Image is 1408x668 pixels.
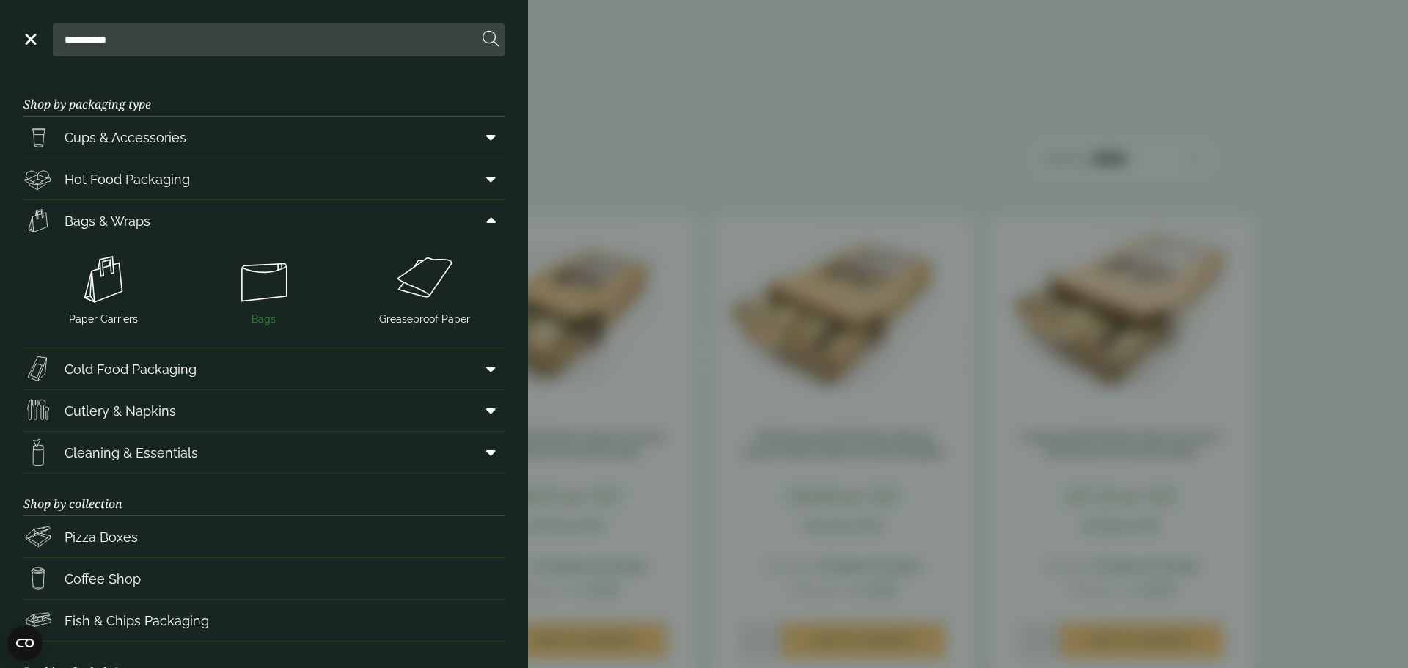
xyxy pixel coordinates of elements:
[350,250,499,309] img: Greaseproof_paper.svg
[23,117,505,158] a: Cups & Accessories
[23,516,505,557] a: Pizza Boxes
[65,359,197,379] span: Cold Food Packaging
[7,625,43,661] button: Open CMP widget
[65,128,186,147] span: Cups & Accessories
[23,564,53,593] img: HotDrink_paperCup.svg
[23,74,505,117] h3: Shop by packaging type
[65,611,209,631] span: Fish & Chips Packaging
[29,250,178,309] img: Paper_carriers.svg
[23,432,505,473] a: Cleaning & Essentials
[23,606,53,635] img: FishNchip_box.svg
[23,354,53,383] img: Sandwich_box.svg
[23,164,53,194] img: Deli_box.svg
[23,600,505,641] a: Fish & Chips Packaging
[65,569,141,589] span: Coffee Shop
[23,558,505,599] a: Coffee Shop
[23,122,53,152] img: PintNhalf_cup.svg
[29,247,178,330] a: Paper Carriers
[23,396,53,425] img: Cutlery.svg
[252,312,276,327] span: Bags
[23,158,505,199] a: Hot Food Packaging
[69,312,138,327] span: Paper Carriers
[379,312,470,327] span: Greaseproof Paper
[65,443,198,463] span: Cleaning & Essentials
[190,247,339,330] a: Bags
[23,390,505,431] a: Cutlery & Napkins
[350,247,499,330] a: Greaseproof Paper
[23,522,53,551] img: Pizza_boxes.svg
[65,527,138,547] span: Pizza Boxes
[65,401,176,421] span: Cutlery & Napkins
[23,200,505,241] a: Bags & Wraps
[65,211,150,231] span: Bags & Wraps
[23,348,505,389] a: Cold Food Packaging
[23,206,53,235] img: Paper_carriers.svg
[65,169,190,189] span: Hot Food Packaging
[23,474,505,516] h3: Shop by collection
[23,438,53,467] img: open-wipe.svg
[190,250,339,309] img: Bags.svg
